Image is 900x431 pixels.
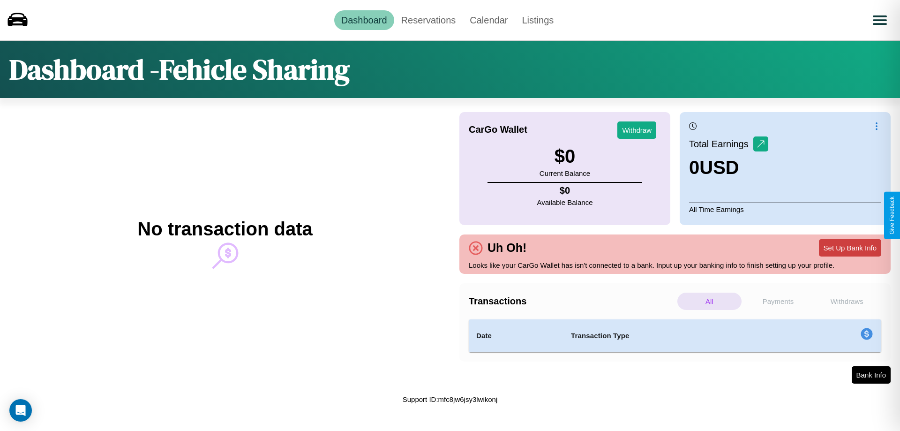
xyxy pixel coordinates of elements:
[867,7,893,33] button: Open menu
[137,219,312,240] h2: No transaction data
[689,157,768,178] h3: 0 USD
[815,293,879,310] p: Withdraws
[476,330,556,341] h4: Date
[540,167,590,180] p: Current Balance
[483,241,531,255] h4: Uh Oh!
[852,366,891,384] button: Bank Info
[469,259,881,272] p: Looks like your CarGo Wallet has isn't connected to a bank. Input up your banking info to finish ...
[617,121,656,139] button: Withdraw
[540,146,590,167] h3: $ 0
[469,319,881,352] table: simple table
[394,10,463,30] a: Reservations
[689,203,881,216] p: All Time Earnings
[9,399,32,422] div: Open Intercom Messenger
[677,293,742,310] p: All
[403,393,498,406] p: Support ID: mfc8jw6jsy3lwikonj
[889,197,895,234] div: Give Feedback
[469,124,527,135] h4: CarGo Wallet
[571,330,784,341] h4: Transaction Type
[469,296,675,307] h4: Transactions
[537,196,593,209] p: Available Balance
[515,10,561,30] a: Listings
[537,185,593,196] h4: $ 0
[9,50,350,89] h1: Dashboard - Fehicle Sharing
[334,10,394,30] a: Dashboard
[689,136,753,152] p: Total Earnings
[819,239,881,257] button: Set Up Bank Info
[463,10,515,30] a: Calendar
[746,293,810,310] p: Payments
